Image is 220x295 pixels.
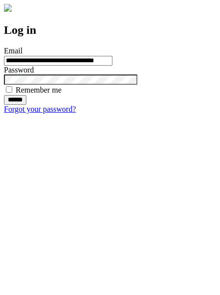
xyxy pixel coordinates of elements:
label: Email [4,47,22,55]
a: Forgot your password? [4,105,76,113]
h2: Log in [4,24,216,37]
img: logo-4e3dc11c47720685a147b03b5a06dd966a58ff35d612b21f08c02c0306f2b779.png [4,4,12,12]
label: Password [4,66,34,74]
label: Remember me [16,86,62,94]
